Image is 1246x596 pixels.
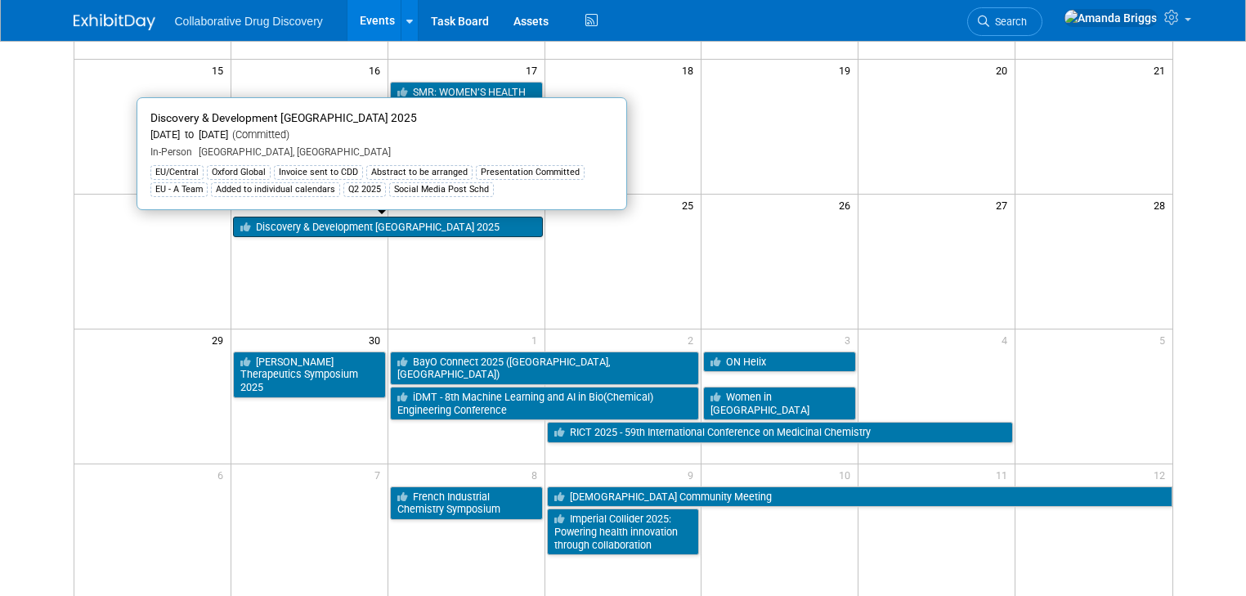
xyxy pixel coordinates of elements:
[210,60,231,80] span: 15
[233,217,543,238] a: Discovery & Development [GEOGRAPHIC_DATA] 2025
[524,60,545,80] span: 17
[686,329,701,350] span: 2
[547,422,1014,443] a: RICT 2025 - 59th International Conference on Medicinal Chemistry
[389,182,494,197] div: Social Media Post Schd
[994,60,1015,80] span: 20
[837,195,858,215] span: 26
[1000,329,1015,350] span: 4
[207,165,271,180] div: Oxford Global
[680,195,701,215] span: 25
[843,329,858,350] span: 3
[530,329,545,350] span: 1
[150,128,613,142] div: [DATE] to [DATE]
[989,16,1027,28] span: Search
[228,128,289,141] span: (Committed)
[680,60,701,80] span: 18
[703,387,856,420] a: Women in [GEOGRAPHIC_DATA]
[366,165,473,180] div: Abstract to be arranged
[1158,329,1172,350] span: 5
[686,464,701,485] span: 9
[967,7,1042,36] a: Search
[1064,9,1158,27] img: Amanda Briggs
[210,329,231,350] span: 29
[547,509,700,555] a: Imperial Collider 2025: Powering health innovation through collaboration
[150,182,208,197] div: EU - A Team
[390,486,543,520] a: French Industrial Chemistry Symposium
[192,146,391,158] span: [GEOGRAPHIC_DATA], [GEOGRAPHIC_DATA]
[994,195,1015,215] span: 27
[1152,60,1172,80] span: 21
[74,14,155,30] img: ExhibitDay
[150,146,192,158] span: In-Person
[1152,464,1172,485] span: 12
[476,165,585,180] div: Presentation Committed
[233,352,386,398] a: [PERSON_NAME] Therapeutics Symposium 2025
[547,486,1172,508] a: [DEMOGRAPHIC_DATA] Community Meeting
[175,15,323,28] span: Collaborative Drug Discovery
[367,329,388,350] span: 30
[150,111,417,124] span: Discovery & Development [GEOGRAPHIC_DATA] 2025
[274,165,363,180] div: Invoice sent to CDD
[837,464,858,485] span: 10
[994,464,1015,485] span: 11
[373,464,388,485] span: 7
[150,165,204,180] div: EU/Central
[216,464,231,485] span: 6
[703,352,856,373] a: ON Helix
[837,60,858,80] span: 19
[530,464,545,485] span: 8
[390,352,700,385] a: BayO Connect 2025 ([GEOGRAPHIC_DATA], [GEOGRAPHIC_DATA])
[390,387,700,420] a: iDMT - 8th Machine Learning and AI in Bio(Chemical) Engineering Conference
[211,182,340,197] div: Added to individual calendars
[1152,195,1172,215] span: 28
[390,82,543,115] a: SMR: WOMEN’S HEALTH MEETING
[343,182,386,197] div: Q2 2025
[367,60,388,80] span: 16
